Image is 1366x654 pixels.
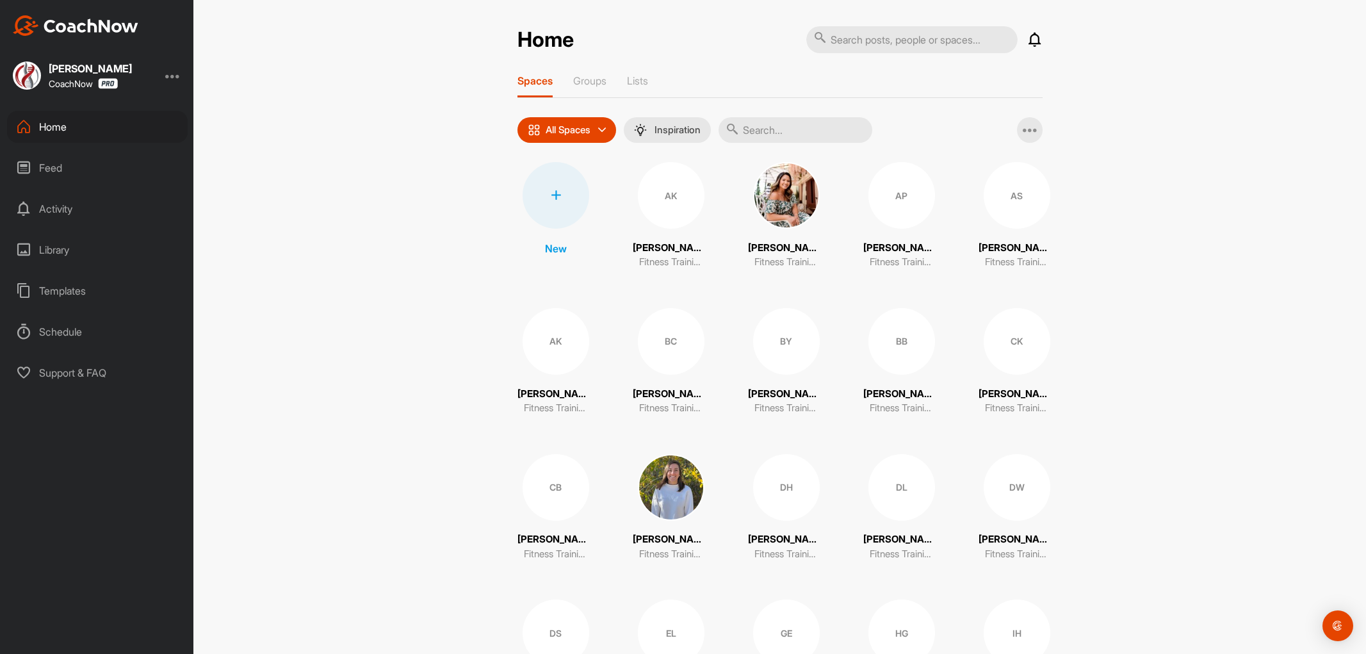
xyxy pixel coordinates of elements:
a: DL[PERSON_NAME]Fitness Training [863,454,940,562]
a: BY[PERSON_NAME]Fitness Training [748,308,825,416]
p: Fitness Training [754,255,818,270]
div: Support & FAQ [7,357,188,389]
a: AP[PERSON_NAME]Fitness Training [863,162,940,270]
div: Templates [7,275,188,307]
p: [PERSON_NAME] [863,241,940,256]
p: [PERSON_NAME] [979,241,1055,256]
img: menuIcon [634,124,647,136]
p: Lists [627,74,648,87]
div: CoachNow [49,78,118,89]
div: AK [638,162,704,229]
div: Schedule [7,316,188,348]
p: Inspiration [655,125,701,135]
input: Search... [719,117,872,143]
p: [PERSON_NAME] [517,387,594,402]
div: [PERSON_NAME] [49,63,132,74]
img: icon [528,124,541,136]
p: Spaces [517,74,553,87]
p: [PERSON_NAME] [979,532,1055,547]
p: Fitness Training [639,255,703,270]
p: Fitness Training [870,255,934,270]
p: Fitness Training [524,401,588,416]
p: [PERSON_NAME] [517,532,594,547]
p: Fitness Training [985,547,1049,562]
p: [PERSON_NAME] [633,532,710,547]
a: CK[PERSON_NAME]Fitness Training [979,308,1055,416]
p: Groups [573,74,606,87]
div: BY [753,308,820,375]
p: [PERSON_NAME] [979,387,1055,402]
a: BC[PERSON_NAME]Fitness Training [633,308,710,416]
p: [PERSON_NAME] [748,532,825,547]
p: Fitness Training [985,255,1049,270]
img: square_6444e1e82409e8f81ae1a30abe11846c.jpg [13,61,41,90]
a: DW[PERSON_NAME]Fitness Training [979,454,1055,562]
a: AK[PERSON_NAME]Fitness Training [517,308,594,416]
p: Fitness Training [754,547,818,562]
div: AK [523,308,589,375]
p: All Spaces [546,125,590,135]
p: Fitness Training [870,401,934,416]
div: CK [984,308,1050,375]
div: AS [984,162,1050,229]
img: square_04a5708e77d90c2eed1e93153f8cb7fa.jpg [753,162,820,229]
p: [PERSON_NAME] [748,387,825,402]
p: [PERSON_NAME] [863,532,940,547]
div: Library [7,234,188,266]
div: DL [868,454,935,521]
div: Activity [7,193,188,225]
div: Feed [7,152,188,184]
a: BB[PERSON_NAME]Fitness Training [863,308,940,416]
a: [PERSON_NAME]Fitness Training [748,162,825,270]
p: [PERSON_NAME] [633,387,710,402]
p: [PERSON_NAME] [748,241,825,256]
p: Fitness Training [639,547,703,562]
a: CB[PERSON_NAME]Fitness Training [517,454,594,562]
div: Open Intercom Messenger [1322,610,1353,641]
p: Fitness Training [639,401,703,416]
img: square_97c817a443d80b05f9628af25cae08d0.jpg [638,454,704,521]
div: CB [523,454,589,521]
a: AK[PERSON_NAME]Fitness Training [633,162,710,270]
a: [PERSON_NAME]Fitness Training [633,454,710,562]
p: Fitness Training [524,547,588,562]
a: DH[PERSON_NAME]Fitness Training [748,454,825,562]
p: [PERSON_NAME] [633,241,710,256]
div: AP [868,162,935,229]
p: New [545,241,567,256]
input: Search posts, people or spaces... [806,26,1018,53]
div: BC [638,308,704,375]
p: [PERSON_NAME] [863,387,940,402]
a: AS[PERSON_NAME]Fitness Training [979,162,1055,270]
h2: Home [517,28,574,53]
p: Fitness Training [754,401,818,416]
p: Fitness Training [985,401,1049,416]
img: CoachNow Pro [98,78,118,89]
div: Home [7,111,188,143]
div: DH [753,454,820,521]
div: DW [984,454,1050,521]
img: CoachNow [13,15,138,36]
div: BB [868,308,935,375]
p: Fitness Training [870,547,934,562]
